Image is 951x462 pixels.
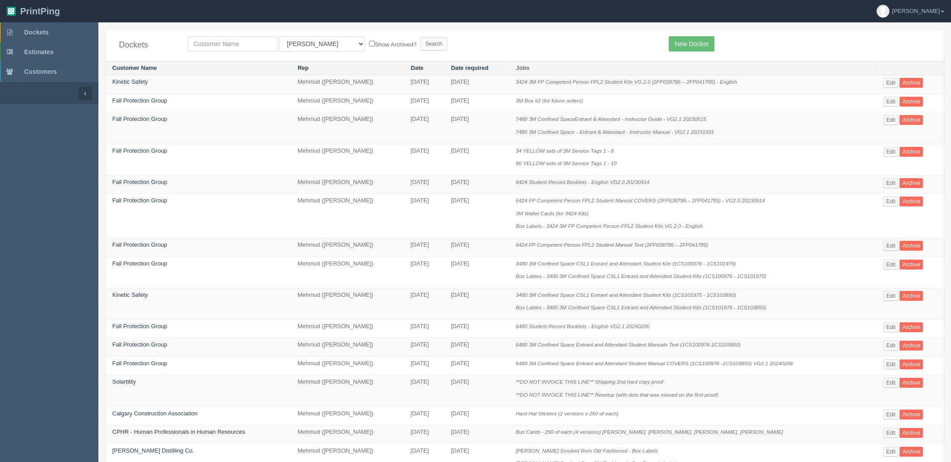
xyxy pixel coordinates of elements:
[291,175,404,194] td: Mehmud ([PERSON_NAME])
[404,319,444,338] td: [DATE]
[112,378,136,385] a: Solartility
[444,144,509,175] td: [DATE]
[444,425,509,444] td: [DATE]
[883,78,898,88] a: Edit
[291,112,404,144] td: Mehmud ([PERSON_NAME])
[516,98,583,103] i: 3M Box #2 (for future orders)
[119,41,174,50] h4: Dockets
[516,411,618,416] i: Hard Hat Stickers (2 versions x 250 of each)
[404,175,444,194] td: [DATE]
[509,61,877,75] th: Jobs
[112,115,167,122] a: Fall Protection Group
[112,64,157,71] a: Customer Name
[112,428,245,435] a: CPHR - Human Professionals in Human Resources
[112,291,148,298] a: Kinetic Safety
[900,322,923,332] a: Archive
[112,197,167,204] a: Fall Protection Group
[291,75,404,94] td: Mehmud ([PERSON_NAME])
[369,41,375,47] input: Show Archived?
[444,257,509,288] td: [DATE]
[883,359,898,369] a: Edit
[900,378,923,388] a: Archive
[291,257,404,288] td: Mehmud ([PERSON_NAME])
[112,341,167,348] a: Fall Protection Group
[516,304,766,310] i: Box Lables - 3480 3M Confined Space CSL1 Entrant and Attendant Student Kits (1CS101975 - 1CS103850)
[404,375,444,406] td: [DATE]
[883,428,898,438] a: Edit
[444,75,509,94] td: [DATE]
[112,241,167,248] a: Fall Protection Group
[883,197,898,206] a: Edit
[112,410,198,417] a: Calgary Construction Association
[411,64,423,71] a: Date
[112,323,167,329] a: Fall Protection Group
[516,261,736,266] i: 3480 3M Confined Space CSL1 Entrant and Attendant Student Kits (1CS100976 - 1CS101975)
[516,448,658,453] i: [PERSON_NAME] Smoked Rum Old Fashioned - Box Labels
[669,36,714,51] a: New Docket
[877,5,889,17] img: avatar_default-7531ab5dedf162e01f1e0bb0964e6a185e93c5c22dfe317fb01d7f8cd2b1632c.jpg
[883,410,898,419] a: Edit
[883,341,898,351] a: Edit
[516,360,793,366] i: 6480 3M Confined Space Entrant and Attendant Student Manual COVERS (1CS100976 -1CS103850) VG2.1 2...
[444,94,509,112] td: [DATE]
[516,429,783,435] i: Bus Cards - 250 of each (4 versions) [PERSON_NAME], [PERSON_NAME], [PERSON_NAME], [PERSON_NAME]
[404,94,444,112] td: [DATE]
[451,64,488,71] a: Date required
[883,115,898,125] a: Edit
[24,68,57,75] span: Customers
[883,178,898,188] a: Edit
[900,197,923,206] a: Archive
[404,288,444,319] td: [DATE]
[516,210,589,216] i: 3M Wallet Cards (for 3424 Kits)
[883,447,898,457] a: Edit
[516,379,663,385] i: **DO NOT INVOICE THIS LINE** Shipping 2nd hard copy proof
[420,37,447,51] input: Search
[516,197,765,203] i: 6424 FP Competent Person FPL2 Student Manual COVERS (2FP038786 – 2FP041785) - VG2.0 20230914
[112,360,167,367] a: Fall Protection Group
[900,115,923,125] a: Archive
[516,79,737,85] i: 3424 3M FP Competent Person FPL2 Student Kits VG 2.0 (2FP038786 – 2FP041785) - English
[900,260,923,269] a: Archive
[404,238,444,257] td: [DATE]
[291,319,404,338] td: Mehmud ([PERSON_NAME])
[112,78,148,85] a: Kinetic Safety
[291,406,404,425] td: Mehmud ([PERSON_NAME])
[900,241,923,251] a: Archive
[112,97,167,104] a: Fall Protection Group
[883,241,898,251] a: Edit
[7,7,16,16] img: logo-3e63b451c926e2ac314895c53de4908e5d424f24456219fb08d385ab2e579770.png
[883,291,898,301] a: Edit
[24,29,48,36] span: Dockets
[883,322,898,332] a: Edit
[883,260,898,269] a: Edit
[404,425,444,444] td: [DATE]
[900,291,923,301] a: Archive
[404,406,444,425] td: [DATE]
[444,112,509,144] td: [DATE]
[444,338,509,357] td: [DATE]
[404,194,444,238] td: [DATE]
[291,194,404,238] td: Mehmud ([PERSON_NAME])
[291,425,404,444] td: Mehmud ([PERSON_NAME])
[900,447,923,457] a: Archive
[516,116,706,122] i: 7480 3M Confined SpaceEntrant & Attendant - Instructor Guide - VG2.1 20230515
[900,147,923,157] a: Archive
[404,338,444,357] td: [DATE]
[404,144,444,175] td: [DATE]
[516,273,766,279] i: Box Lables - 3480 3M Confined Space CSL1 Entrant and Attendant Student Kits (1CS100976 - 1CS101975)
[444,406,509,425] td: [DATE]
[516,160,616,166] i: 90 YELLOW sets of 3M Service Tags 1 - 10
[404,257,444,288] td: [DATE]
[444,375,509,406] td: [DATE]
[516,323,650,329] i: 6480 Student Record Booklets - English VG2.1 20240206
[291,338,404,357] td: Mehmud ([PERSON_NAME])
[291,288,404,319] td: Mehmud ([PERSON_NAME])
[900,359,923,369] a: Archive
[112,179,167,185] a: Fall Protection Group
[297,64,309,71] a: Rep
[444,194,509,238] td: [DATE]
[291,356,404,375] td: Mehmud ([PERSON_NAME])
[444,175,509,194] td: [DATE]
[900,78,923,88] a: Archive
[516,129,714,135] i: 7480 3M Confined Space - Entrant & Attendant - Instructor Manual - VG2.1 20231031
